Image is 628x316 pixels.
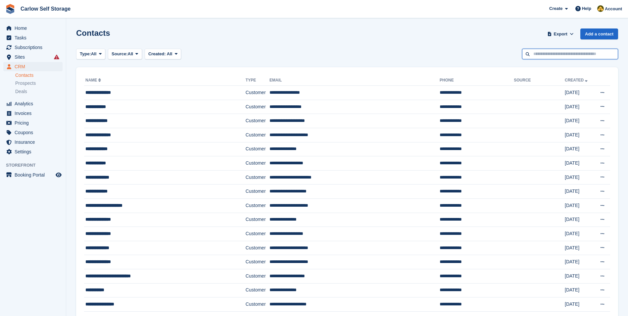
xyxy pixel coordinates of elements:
[3,99,63,108] a: menu
[108,49,142,60] button: Source: All
[55,171,63,179] a: Preview store
[565,114,594,128] td: [DATE]
[3,62,63,71] a: menu
[3,52,63,62] a: menu
[3,24,63,33] a: menu
[246,75,269,86] th: Type
[18,3,73,14] a: Carlow Self Storage
[246,227,269,241] td: Customer
[565,227,594,241] td: [DATE]
[15,62,54,71] span: CRM
[546,28,575,39] button: Export
[128,51,133,57] span: All
[597,5,604,12] img: Kevin Moore
[80,51,91,57] span: Type:
[565,142,594,156] td: [DATE]
[76,49,105,60] button: Type: All
[15,33,54,42] span: Tasks
[15,109,54,118] span: Invoices
[246,269,269,283] td: Customer
[565,100,594,114] td: [DATE]
[246,241,269,255] td: Customer
[76,28,110,37] h1: Contacts
[246,170,269,184] td: Customer
[15,88,63,95] a: Deals
[3,170,63,180] a: menu
[246,114,269,128] td: Customer
[15,88,27,95] span: Deals
[3,43,63,52] a: menu
[565,78,589,82] a: Created
[246,86,269,100] td: Customer
[85,78,102,82] a: Name
[565,297,594,312] td: [DATE]
[582,5,591,12] span: Help
[145,49,181,60] button: Created: All
[6,162,66,169] span: Storefront
[3,147,63,156] a: menu
[246,213,269,227] td: Customer
[440,75,514,86] th: Phone
[112,51,127,57] span: Source:
[580,28,618,39] a: Add a contact
[605,6,622,12] span: Account
[246,156,269,171] td: Customer
[15,170,54,180] span: Booking Portal
[15,128,54,137] span: Coupons
[54,54,59,60] i: Smart entry sync failures have occurred
[246,297,269,312] td: Customer
[5,4,15,14] img: stora-icon-8386f47178a22dfd0bd8f6a31ec36ba5ce8667c1dd55bd0f319d3a0aa187defe.svg
[167,51,172,56] span: All
[246,142,269,156] td: Customer
[565,198,594,213] td: [DATE]
[565,86,594,100] td: [DATE]
[565,128,594,142] td: [DATE]
[565,156,594,171] td: [DATE]
[246,184,269,199] td: Customer
[246,255,269,269] td: Customer
[15,43,54,52] span: Subscriptions
[15,99,54,108] span: Analytics
[269,75,440,86] th: Email
[15,137,54,147] span: Insurance
[3,137,63,147] a: menu
[246,198,269,213] td: Customer
[565,213,594,227] td: [DATE]
[3,118,63,128] a: menu
[565,269,594,283] td: [DATE]
[3,128,63,137] a: menu
[246,283,269,297] td: Customer
[15,147,54,156] span: Settings
[246,100,269,114] td: Customer
[15,80,36,86] span: Prospects
[565,283,594,297] td: [DATE]
[246,128,269,142] td: Customer
[549,5,562,12] span: Create
[15,24,54,33] span: Home
[554,31,567,37] span: Export
[15,72,63,79] a: Contacts
[565,184,594,199] td: [DATE]
[91,51,97,57] span: All
[15,52,54,62] span: Sites
[565,255,594,269] td: [DATE]
[15,80,63,87] a: Prospects
[148,51,166,56] span: Created:
[565,170,594,184] td: [DATE]
[3,109,63,118] a: menu
[514,75,565,86] th: Source
[565,241,594,255] td: [DATE]
[3,33,63,42] a: menu
[15,118,54,128] span: Pricing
